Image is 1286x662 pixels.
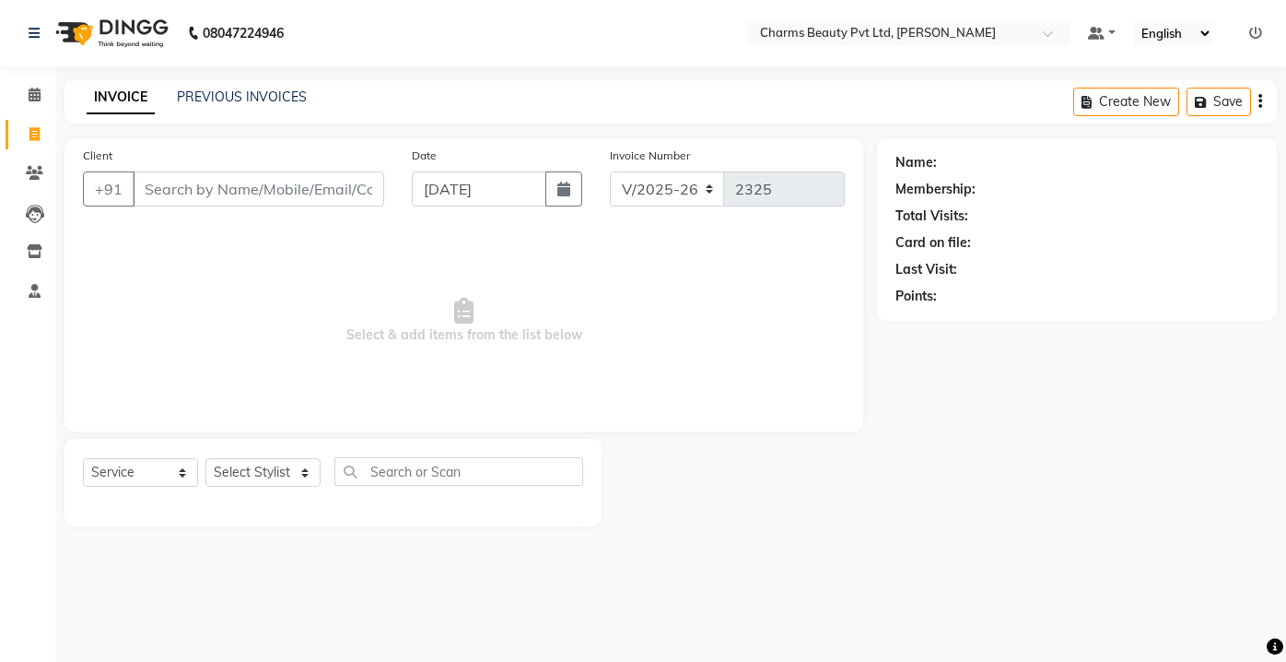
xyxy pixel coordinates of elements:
[895,260,957,279] div: Last Visit:
[1187,88,1251,116] button: Save
[177,89,307,105] a: PREVIOUS INVOICES
[895,207,968,226] div: Total Visits:
[610,148,690,164] label: Invoice Number
[895,233,971,253] div: Card on file:
[83,148,112,164] label: Client
[412,148,437,164] label: Date
[47,7,173,59] img: logo
[895,180,976,199] div: Membership:
[895,153,937,172] div: Name:
[87,81,155,114] a: INVOICE
[334,457,583,486] input: Search or Scan
[83,229,845,413] span: Select & add items from the list below
[1073,88,1179,116] button: Create New
[895,287,937,306] div: Points:
[83,171,134,207] button: +91
[203,7,284,59] b: 08047224946
[133,171,384,207] input: Search by Name/Mobile/Email/Code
